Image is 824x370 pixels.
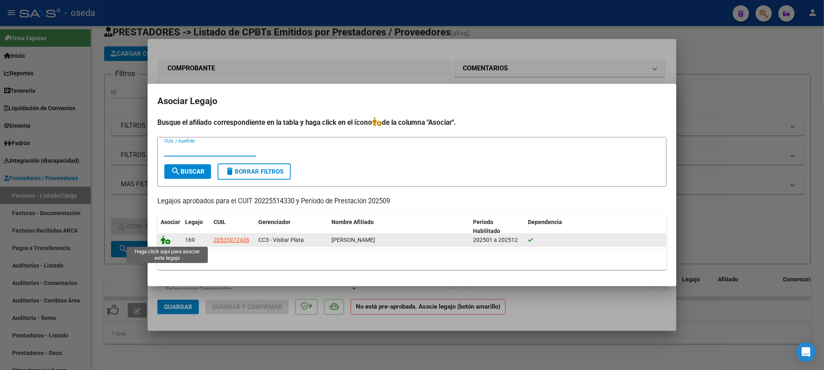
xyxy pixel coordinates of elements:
span: Buscar [171,168,205,175]
datatable-header-cell: Legajo [182,213,210,240]
span: 20535972436 [214,237,249,243]
div: 1 registros [157,250,667,270]
datatable-header-cell: Asociar [157,213,182,240]
datatable-header-cell: Gerenciador [255,213,328,240]
span: Borrar Filtros [225,168,283,175]
mat-icon: delete [225,166,235,176]
button: Borrar Filtros [218,163,291,180]
button: Buscar [164,164,211,179]
datatable-header-cell: Dependencia [525,213,666,240]
span: CC3 - Visitar Plata [258,237,304,243]
span: CUIL [214,219,226,225]
span: Periodo Habilitado [473,219,500,235]
h2: Asociar Legajo [157,94,667,109]
span: RIOS LUCIANO JAVIER [331,237,375,243]
span: Gerenciador [258,219,290,225]
datatable-header-cell: Nombre Afiliado [328,213,470,240]
span: 169 [185,237,195,243]
span: Legajo [185,219,203,225]
span: Dependencia [528,219,562,225]
datatable-header-cell: Periodo Habilitado [470,213,525,240]
h4: Busque el afiliado correspondiente en la tabla y haga click en el ícono de la columna "Asociar". [157,117,667,128]
mat-icon: search [171,166,181,176]
p: Legajos aprobados para el CUIT 20225514330 y Período de Prestación 202509 [157,196,667,207]
span: Nombre Afiliado [331,219,374,225]
div: 202501 a 202512 [473,235,521,245]
span: Asociar [161,219,180,225]
div: Open Intercom Messenger [796,342,816,362]
datatable-header-cell: CUIL [210,213,255,240]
